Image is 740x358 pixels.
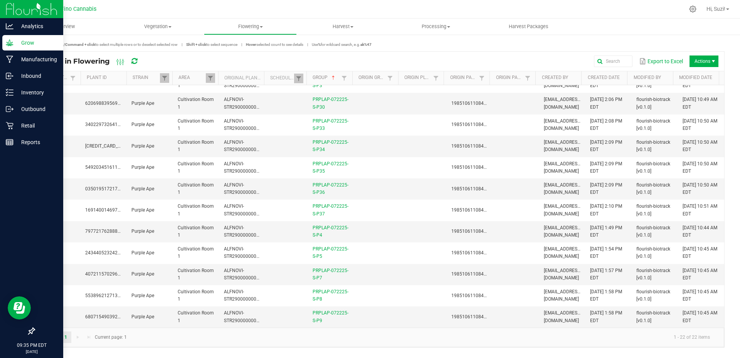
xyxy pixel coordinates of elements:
span: Purple Ape [131,207,154,213]
span: [EMAIL_ADDRESS][DOMAIN_NAME] [544,140,581,152]
a: PRPLAP-072225-S-P4 [313,225,348,238]
span: [DATE] 1:49 PM EDT [590,225,622,238]
strong: Ctrl/Command + click [57,42,95,47]
span: flourish-biotrack [v0.1.0] [636,246,670,259]
span: Cultivation Room 1 [178,182,214,195]
inline-svg: Manufacturing [6,55,13,63]
span: Purple Ape [131,293,154,298]
inline-svg: Inventory [6,89,13,96]
span: ALFNOVI-STR29000000001 [224,268,262,281]
strong: Hover [246,42,256,47]
span: [EMAIL_ADDRESS][DOMAIN_NAME] [544,118,581,131]
iframe: Resource center [8,296,31,319]
p: 09:35 PM EDT [3,342,60,349]
a: PRPLAP-072225-S-P35 [313,161,348,174]
span: Cultivation Room 1 [178,310,214,323]
a: Filter [431,73,441,83]
a: PRPLAP-072225-S-P8 [313,289,348,302]
span: [DATE] 2:06 PM EDT [590,97,622,109]
span: Purple Ape [131,165,154,170]
a: Vegetation [111,18,204,35]
span: [DATE] 10:51 AM EDT [683,203,717,216]
inline-svg: Retail [6,122,13,129]
a: Filter [160,73,169,83]
span: flourish-biotrack [v0.1.0] [636,203,670,216]
span: Fino Cannabis [61,6,96,12]
span: flourish-biotrack [v0.1.0] [636,225,670,238]
span: [EMAIL_ADDRESS][DOMAIN_NAME] [544,182,581,195]
p: Reports [13,138,60,147]
span: Purple Ape [131,122,154,127]
span: Cultivation Room 1 [178,268,214,281]
span: Purple Ape [131,250,154,255]
p: Grow [13,38,60,47]
span: [DATE] 10:45 AM EDT [683,246,717,259]
span: | [178,42,186,47]
a: PRPLAP-072225-S-P30 [313,97,348,109]
span: [EMAIL_ADDRESS][DOMAIN_NAME] [544,310,581,323]
span: ALFNOVI-STR29000000001 [224,289,262,302]
span: [DATE] 1:57 PM EDT [590,268,622,281]
span: 1985106110845333 [451,250,494,255]
a: Origin Package Lot NumberSortable [496,75,523,81]
a: Flowering [204,18,297,35]
inline-svg: Grow [6,39,13,47]
div: Plants in Flowering [40,55,151,68]
a: Filter [294,74,303,83]
span: 7977217628889949 [85,229,128,234]
span: 1985106110845333 [451,186,494,192]
inline-svg: Outbound [6,105,13,113]
span: Purple Ape [131,229,154,234]
span: [EMAIL_ADDRESS][DOMAIN_NAME] [544,97,581,109]
span: [EMAIL_ADDRESS][DOMAIN_NAME] [544,268,581,281]
span: ALFNOVI-STR29000000001 [224,310,262,323]
kendo-pager: Current page: 1 [34,328,724,347]
a: PRPLAP-072225-S-P7 [313,268,348,281]
span: [DATE] 2:09 PM EDT [590,182,622,195]
a: Modified DateSortable [679,75,716,81]
span: Sortable [330,75,336,81]
span: 1985106110845333 [451,314,494,319]
a: Processing [390,18,483,35]
a: PRPLAP-072225-S-P5 [313,246,348,259]
strong: Shift + click [186,42,206,47]
th: Original Plant ID [218,71,264,85]
span: ALFNOVI-STR29000000001 [224,161,262,174]
span: Harvest [297,23,389,30]
th: Scheduled [264,71,306,85]
span: 1985106110845333 [451,165,494,170]
span: Actions [690,55,718,67]
span: [DATE] 10:50 AM EDT [683,118,717,131]
span: ALFNOVI-STR29000000001 [224,246,262,259]
inline-svg: Reports [6,138,13,146]
span: [DATE] 10:45 AM EDT [683,310,717,323]
span: flourish-biotrack [v0.1.0] [636,268,670,281]
span: Cultivation Room 1 [178,140,214,152]
span: 4072115702964196 [85,271,128,277]
a: Filter [385,73,395,83]
p: [DATE] [3,349,60,355]
span: 1985106110845333 [451,143,494,149]
span: flourish-biotrack [v0.1.0] [636,97,670,109]
span: [DATE] 2:09 PM EDT [590,140,622,152]
span: Processing [390,23,482,30]
a: Filter [206,73,215,83]
a: Overview [18,18,111,35]
span: to select multiple rows or to deselect selected row [57,42,178,47]
a: AreaSortable [178,75,205,81]
span: [DATE] 2:09 PM EDT [590,161,622,174]
span: 1985106110845333 [451,207,494,213]
span: Cultivation Room 1 [178,97,214,109]
a: Filter [68,73,77,83]
span: flourish-biotrack [v0.1.0] [636,140,670,152]
span: flourish-biotrack [v0.1.0] [636,118,670,131]
span: 1985106110845333 [451,101,494,106]
a: Filter [523,73,532,83]
span: Purple Ape [131,186,154,192]
span: ALFNOVI-STR29000000001 [224,182,262,195]
span: [DATE] 10:49 AM EDT [683,97,717,109]
span: Overview [45,23,85,30]
inline-svg: Analytics [6,22,13,30]
div: Manage settings [688,5,698,13]
span: ALFNOVI-STR29000000001 [224,118,262,131]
